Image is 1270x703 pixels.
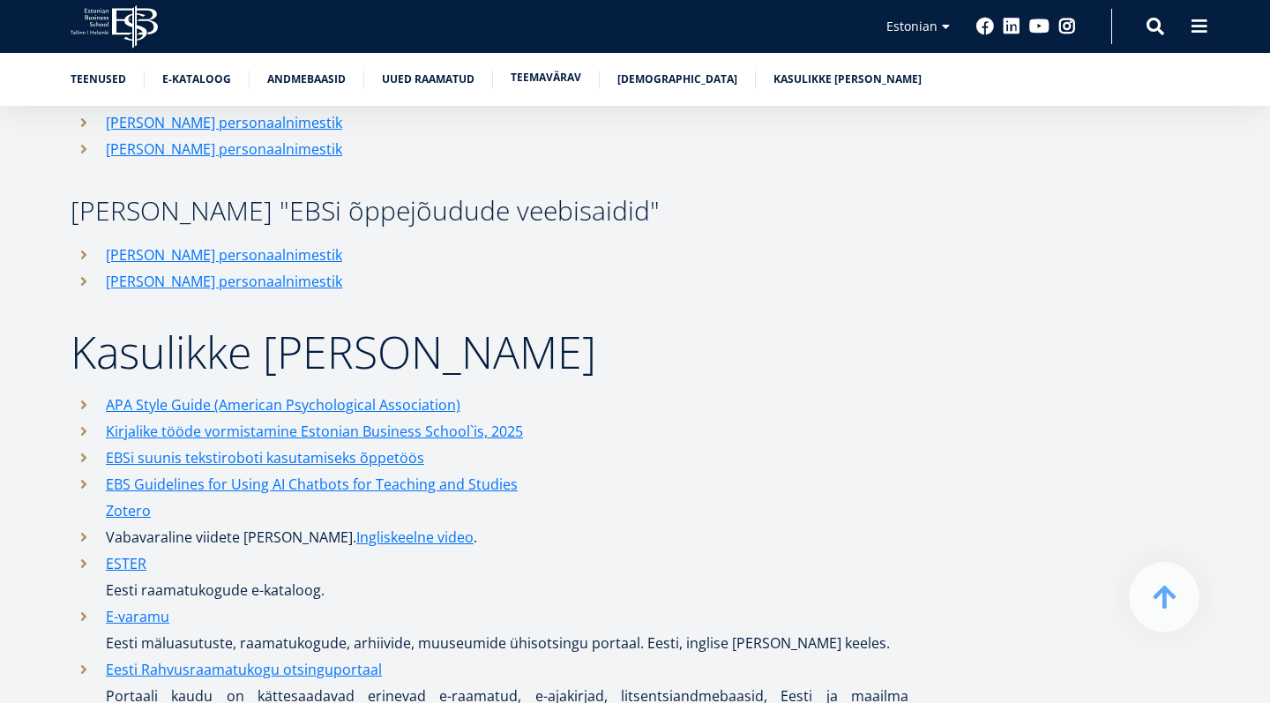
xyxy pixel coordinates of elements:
h2: Kasulikke [PERSON_NAME] [71,330,908,374]
a: EBSi suunis tekstiroboti kasutamiseks õppetöös [106,445,424,471]
a: APA Style Guide (American Psychological Association) [106,392,460,418]
h3: [PERSON_NAME] "EBSi õppejõudude veebisaidid" [71,198,908,224]
a: [PERSON_NAME] personaalnimestik [106,242,342,268]
a: Zotero [106,497,151,524]
a: Kirjalike tööde vormistamine Estonian Business School`is, 2025 [106,418,523,445]
a: Ingliskeelne video [356,524,474,550]
a: [DEMOGRAPHIC_DATA] [617,71,737,88]
a: Teenused [71,71,126,88]
a: Instagram [1058,18,1076,35]
a: Andmebaasid [267,71,346,88]
a: [PERSON_NAME] personaalnimestik [106,268,342,295]
a: EBS Guidelines for Using AI Chatbots for Teaching and Studies [106,471,518,497]
a: E-varamu [106,603,169,630]
a: Eesti Rahvusraamatukogu otsinguportaal [106,656,382,683]
li: Eesti raamatukogude e-kataloog. [71,550,908,603]
a: [PERSON_NAME] personaalnimestik [106,136,342,162]
li: Vabavaraline viidete [PERSON_NAME]. . [71,524,908,550]
a: Youtube [1029,18,1050,35]
a: ESTER [106,550,146,577]
a: E-kataloog [162,71,231,88]
a: Kasulikke [PERSON_NAME] [773,71,922,88]
a: Teemavärav [511,69,581,86]
a: Linkedin [1003,18,1020,35]
a: Uued raamatud [382,71,474,88]
a: [PERSON_NAME] personaalnimestik [106,109,342,136]
a: Facebook [976,18,994,35]
li: Eesti mäluasutuste, raamatukogude, arhiivide, muuseumide ühisotsingu portaal. Eesti, inglise [PER... [71,603,908,656]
